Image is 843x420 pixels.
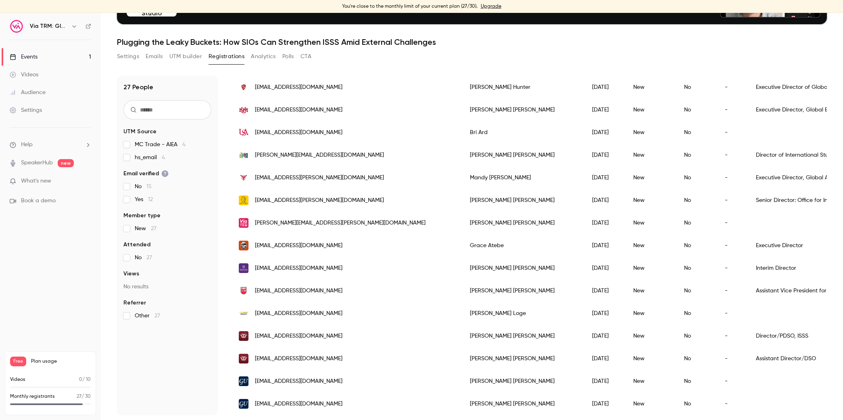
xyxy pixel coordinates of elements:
[255,174,384,182] span: [EMAIL_ADDRESS][PERSON_NAME][DOMAIN_NAME]
[676,166,717,189] div: No
[625,212,676,234] div: New
[462,347,584,370] div: [PERSON_NAME] [PERSON_NAME]
[584,302,625,325] div: [DATE]
[584,99,625,121] div: [DATE]
[239,105,248,115] img: unm.edu
[135,312,160,320] span: Other
[135,153,165,162] span: hs_email
[21,159,53,167] a: SpeakerHub
[255,151,384,160] span: [PERSON_NAME][EMAIL_ADDRESS][DOMAIN_NAME]
[625,166,676,189] div: New
[717,121,748,144] div: -
[255,241,342,250] span: [EMAIL_ADDRESS][DOMAIN_NAME]
[239,399,248,409] img: georgetown.edu
[135,183,152,191] span: No
[625,302,676,325] div: New
[239,331,248,341] img: twu.edu
[123,128,156,136] span: UTM Source
[255,106,342,114] span: [EMAIL_ADDRESS][DOMAIN_NAME]
[625,393,676,415] div: New
[676,99,717,121] div: No
[239,173,248,183] img: bsu.edu
[282,50,294,63] button: Polls
[584,166,625,189] div: [DATE]
[462,279,584,302] div: [PERSON_NAME] [PERSON_NAME]
[717,144,748,166] div: -
[251,50,276,63] button: Analytics
[676,279,717,302] div: No
[209,50,244,63] button: Registrations
[584,212,625,234] div: [DATE]
[717,325,748,347] div: -
[676,76,717,99] div: No
[255,128,342,137] span: [EMAIL_ADDRESS][DOMAIN_NAME]
[81,178,91,185] iframe: Noticeable Trigger
[255,309,342,318] span: [EMAIL_ADDRESS][DOMAIN_NAME]
[462,393,584,415] div: [PERSON_NAME] [PERSON_NAME]
[717,257,748,279] div: -
[239,218,248,228] img: via-trm.com
[127,0,177,17] button: Enter Studio
[717,393,748,415] div: -
[10,20,23,33] img: Via TRM: Global Engagement Solutions
[79,377,82,382] span: 0
[10,376,25,383] p: Videos
[676,189,717,212] div: No
[625,279,676,302] div: New
[717,234,748,257] div: -
[135,141,186,149] span: MC Trade - AIEA
[255,355,342,363] span: [EMAIL_ADDRESS][DOMAIN_NAME]
[676,370,717,393] div: No
[676,257,717,279] div: No
[123,283,211,291] p: No results
[717,370,748,393] div: -
[239,309,248,318] img: ucdavis.edu
[123,82,153,92] h1: 27 People
[584,325,625,347] div: [DATE]
[21,197,56,205] span: Book a demo
[123,299,146,307] span: Referrer
[717,99,748,121] div: -
[462,121,584,144] div: Bri Ard
[676,393,717,415] div: No
[135,254,152,262] span: No
[462,189,584,212] div: [PERSON_NAME] [PERSON_NAME]
[146,255,152,260] span: 27
[625,325,676,347] div: New
[717,302,748,325] div: -
[462,234,584,257] div: Grace Atebe
[625,121,676,144] div: New
[584,144,625,166] div: [DATE]
[717,189,748,212] div: -
[462,76,584,99] div: [PERSON_NAME] Hunter
[58,159,74,167] span: new
[239,241,248,250] img: oregonstate.edu
[676,121,717,144] div: No
[462,302,584,325] div: [PERSON_NAME] Loge
[255,377,342,386] span: [EMAIL_ADDRESS][DOMAIN_NAME]
[255,264,342,273] span: [EMAIL_ADDRESS][DOMAIN_NAME]
[169,50,202,63] button: UTM builder
[239,354,248,363] img: twu.edu
[21,177,51,185] span: What's new
[462,166,584,189] div: Mandy [PERSON_NAME]
[625,144,676,166] div: New
[10,357,26,366] span: Free
[151,226,156,231] span: 27
[625,99,676,121] div: New
[31,358,91,365] span: Plan usage
[239,376,248,386] img: georgetown.edu
[625,257,676,279] div: New
[625,347,676,370] div: New
[239,150,248,160] img: metrostate.edu
[123,170,169,178] span: Email verified
[21,141,33,149] span: Help
[584,234,625,257] div: [DATE]
[676,347,717,370] div: No
[77,393,91,400] p: / 30
[584,257,625,279] div: [DATE]
[10,106,42,114] div: Settings
[135,195,153,204] span: Yes
[123,241,150,249] span: Attended
[255,332,342,340] span: [EMAIL_ADDRESS][DOMAIN_NAME]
